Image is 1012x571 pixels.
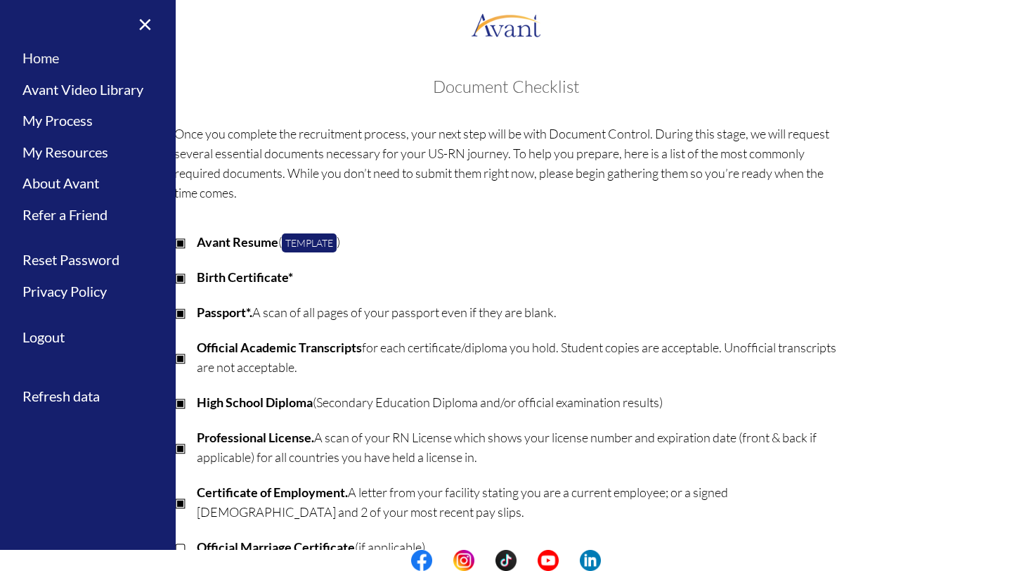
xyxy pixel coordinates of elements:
b: Passport*. [197,304,252,320]
b: Avant Resume [197,234,278,250]
img: blank.png [517,550,538,571]
b: Birth Certificate* [197,269,293,285]
img: yt.png [538,550,559,571]
p: A scan of all pages of your passport even if they are blank. [197,302,838,322]
p: A scan of your RN License which shows your license number and expiration date (front & back if ap... [197,428,838,467]
img: blank.png [432,550,453,571]
p: ▣ [174,492,186,512]
img: blank.png [559,550,580,571]
b: Certificate of Employment. [197,485,348,500]
p: (if applicable) [197,537,838,557]
p: ▣ [174,392,186,412]
img: tt.png [495,550,517,571]
b: Official Academic Transcripts [197,340,362,355]
b: High School Diploma [197,394,313,410]
h3: Document Checklist [14,77,998,96]
p: ▢ [174,537,186,557]
img: logo.png [471,4,541,46]
p: ▣ [174,302,186,322]
p: ▣ [174,347,186,367]
p: for each certificate/diploma you hold. Student copies are acceptable. Unofficial transcripts are ... [197,338,838,377]
p: Once you complete the recruitment process, your next step will be with Document Control. During t... [174,124,838,203]
p: (Secondary Education Diploma and/or official examination results) [197,392,838,412]
p: ▣ [174,437,186,457]
a: Template [282,233,337,252]
b: Professional License. [197,430,314,445]
img: li.png [580,550,601,571]
p: A letter from your facility stating you are a current employee; or a signed [DEMOGRAPHIC_DATA] an... [197,482,838,522]
p: ▣ [174,267,186,287]
img: in.png [453,550,474,571]
img: fb.png [411,550,432,571]
p: ▣ [174,232,186,252]
img: blank.png [474,550,495,571]
b: Official Marriage Certificate [197,539,355,555]
p: ( ) [197,232,838,252]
